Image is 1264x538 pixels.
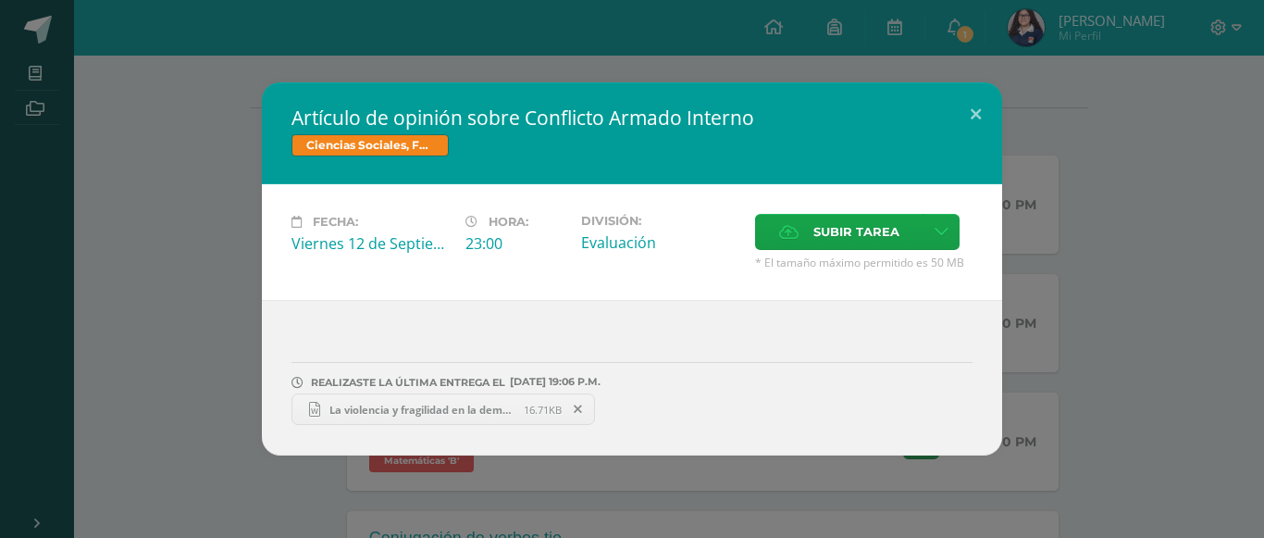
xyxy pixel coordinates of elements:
[563,399,594,419] span: Remover entrega
[813,215,899,249] span: Subir tarea
[581,232,740,253] div: Evaluación
[524,403,562,417] span: 16.71KB
[505,382,601,382] span: [DATE] 19:06 P.M.
[313,215,358,229] span: Fecha:
[489,215,528,229] span: Hora:
[320,403,524,417] span: La violencia y fragilidad en la democracia de Centroamérica.docx
[291,394,595,425] a: La violencia y fragilidad en la democracia de Centroamérica.docx 16.71KB
[755,255,973,270] span: * El tamaño máximo permitido es 50 MB
[465,233,566,254] div: 23:00
[581,214,740,228] label: División:
[291,105,973,131] h2: Artículo de opinión sobre Conflicto Armado Interno
[291,233,451,254] div: Viernes 12 de Septiembre
[311,376,505,389] span: REALIZASTE LA ÚLTIMA ENTREGA EL
[949,82,1002,145] button: Close (Esc)
[291,134,449,156] span: Ciencias Sociales, Formación Ciudadana e Interculturalidad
